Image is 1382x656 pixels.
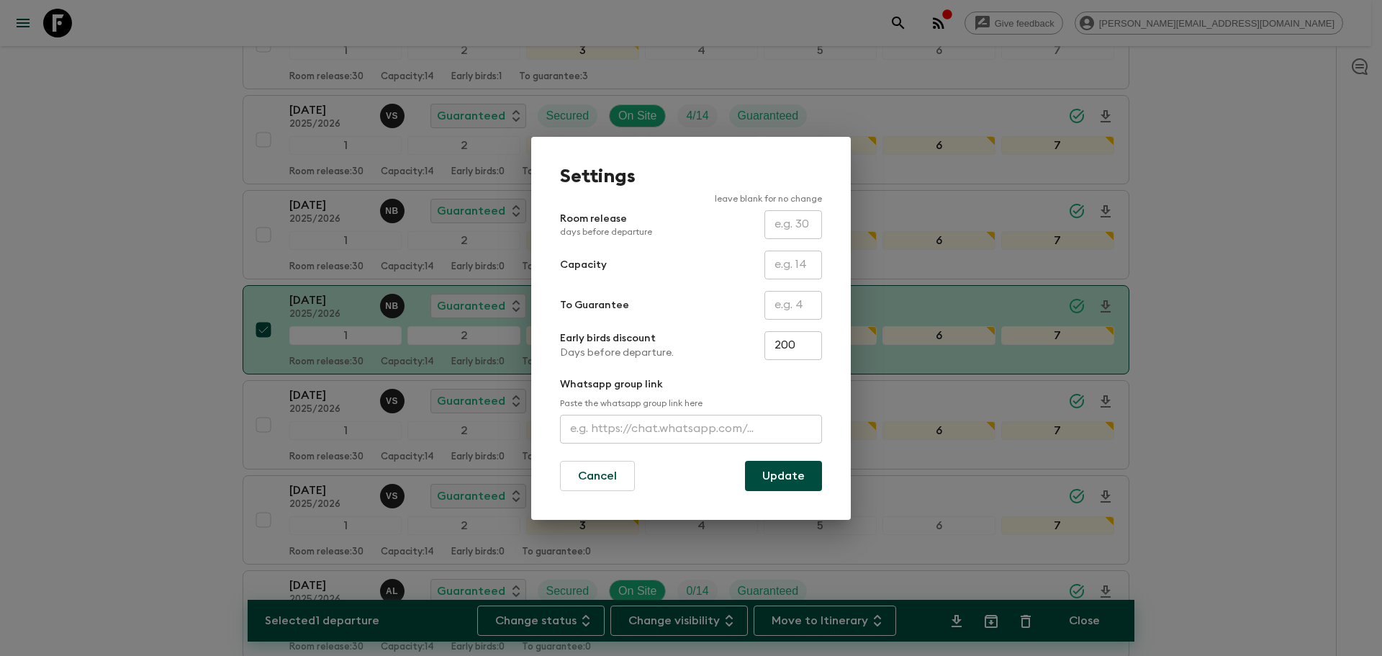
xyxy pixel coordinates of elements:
[560,331,674,346] p: Early birds discount
[560,193,822,205] p: leave blank for no change
[560,258,607,272] p: Capacity
[764,331,822,360] input: e.g. 180
[560,298,629,313] p: To Guarantee
[560,346,674,360] p: Days before departure.
[764,210,822,239] input: e.g. 30
[745,461,822,491] button: Update
[764,291,822,320] input: e.g. 4
[560,461,635,491] button: Cancel
[764,251,822,279] input: e.g. 14
[560,226,652,238] p: days before departure
[560,377,822,392] p: Whatsapp group link
[560,166,822,187] h1: Settings
[560,415,822,444] input: e.g. https://chat.whatsapp.com/...
[560,397,822,409] p: Paste the whatsapp group link here
[560,212,652,238] p: Room release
